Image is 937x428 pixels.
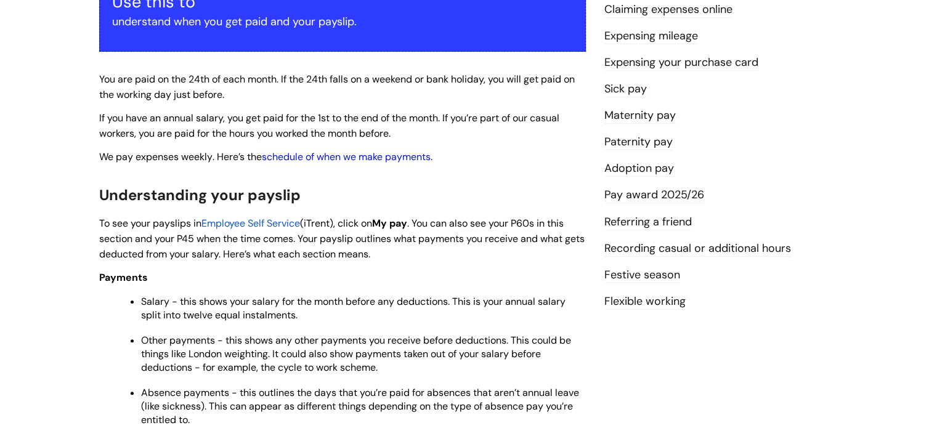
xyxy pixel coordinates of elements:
a: Maternity pay [604,108,676,124]
span: Payments [99,271,148,284]
p: understand when you get paid and your payslip. [112,12,573,31]
a: schedule of when we make payments [262,150,431,163]
span: My pay [372,217,407,230]
span: If you have an annual salary, you get paid for the 1st to the end of the month. If you’re part of... [99,111,559,140]
span: To see your payslips in [99,217,201,230]
a: Employee Self Service [201,217,300,230]
span: . Here’s the . [99,150,432,163]
span: Salary - this shows your salary for the month before any deductions. This is your annual salary s... [141,295,566,321]
span: Other payments - this shows any other payments you receive before deductions. This could be thing... [141,334,571,374]
span: We pay expenses weekly [99,150,213,163]
a: Adoption pay [604,161,674,177]
a: Referring a friend [604,214,692,230]
a: Paternity pay [604,134,673,150]
a: Expensing mileage [604,28,698,44]
span: Absence payments - this outlines the days that you’re paid for absences that aren’t annual leave ... [141,386,579,426]
a: Recording casual or additional hours [604,241,791,257]
a: Expensing your purchase card [604,55,758,71]
span: (iTrent), click on [300,217,372,230]
a: Claiming expenses online [604,2,732,18]
a: Festive season [604,267,680,283]
a: Pay award 2025/26 [604,187,704,203]
span: You are paid on the 24th of each month. If the 24th falls on a weekend or bank holiday, you will ... [99,73,575,101]
a: Sick pay [604,81,647,97]
span: . You can also see your P60s in this section and your P45 when the time comes. Your payslip outli... [99,217,585,260]
span: Understanding your payslip [99,185,301,204]
a: Flexible working [604,294,686,310]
